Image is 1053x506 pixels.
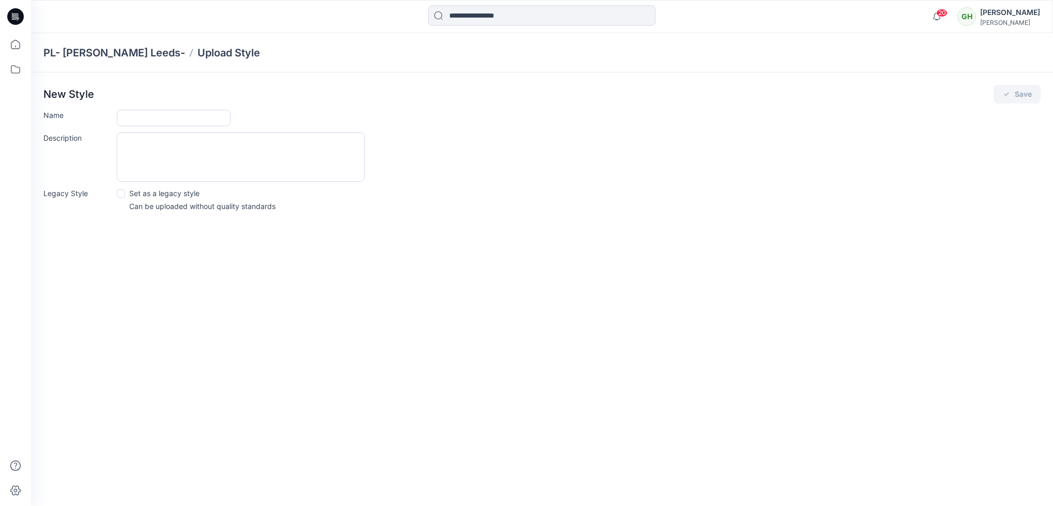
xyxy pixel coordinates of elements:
a: PL- [PERSON_NAME] Leeds- [43,46,185,60]
div: GH [957,7,976,26]
div: [PERSON_NAME] [980,6,1040,19]
p: Can be uploaded without quality standards [129,201,276,212]
p: Set as a legacy style [129,188,200,199]
p: Upload Style [197,46,260,60]
label: Name [43,110,111,121]
div: [PERSON_NAME] [980,19,1040,26]
p: New Style [43,88,94,100]
label: Description [43,132,111,143]
label: Legacy Style [43,188,111,199]
span: 20 [936,9,948,17]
